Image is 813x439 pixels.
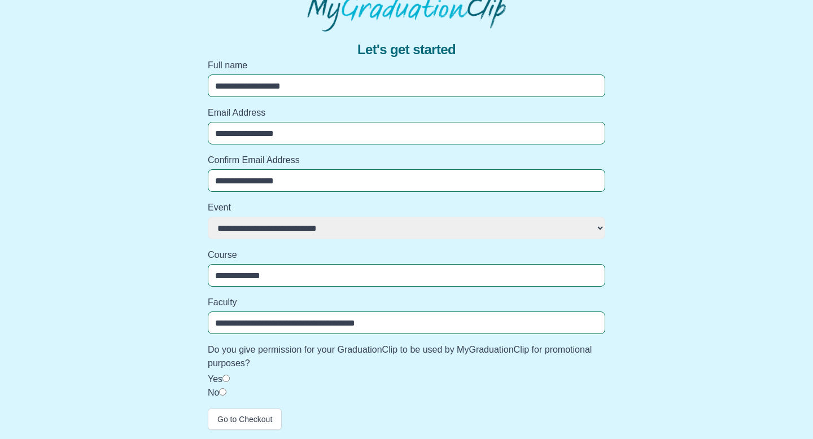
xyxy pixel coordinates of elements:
label: Confirm Email Address [208,153,605,167]
label: Event [208,201,605,214]
span: Let's get started [357,41,456,59]
label: Email Address [208,106,605,120]
button: Go to Checkout [208,409,282,430]
label: No [208,388,219,397]
label: Do you give permission for your GraduationClip to be used by MyGraduationClip for promotional pur... [208,343,605,370]
label: Full name [208,59,605,72]
label: Faculty [208,296,605,309]
label: Yes [208,374,222,384]
label: Course [208,248,605,262]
